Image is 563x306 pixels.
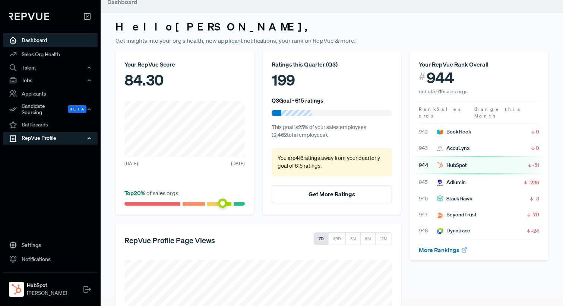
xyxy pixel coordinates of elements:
[437,227,470,235] div: Dynatrace
[531,227,539,235] span: -24
[9,13,49,20] img: RepVue
[437,161,467,169] div: HubSpot
[68,105,86,113] span: Beta
[278,154,386,170] p: You are 416 ratings away from your quarterly goal of 615 ratings .
[3,101,98,118] div: Candidate Sourcing
[437,195,443,202] img: StackHawk
[360,232,376,245] button: 6M
[532,211,539,218] span: -70
[10,283,22,295] img: HubSpot
[419,161,437,169] span: 944
[437,212,443,218] img: BeyondTrust
[437,162,443,168] img: HubSpot
[345,232,361,245] button: 3M
[27,281,67,289] strong: HubSpot
[534,195,539,202] span: -3
[419,88,468,95] span: out of 5,916 sales orgs
[116,36,548,45] p: Get insights into your org's health, new applicant notifications, your rank on RepVue & more!
[124,60,245,69] div: Your RepVue Score
[437,195,472,203] div: StackHawk
[3,47,98,61] a: Sales Org Health
[474,106,521,119] span: Change this Month
[314,232,329,245] button: 7D
[231,160,245,167] span: [DATE]
[272,69,392,91] div: 199
[272,185,392,203] button: Get More Ratings
[116,20,548,33] h3: Hello [PERSON_NAME] ,
[3,132,98,145] button: RepVue Profile
[437,211,477,219] div: BeyondTrust
[419,106,437,113] span: Rank
[536,144,539,152] span: 0
[419,106,462,119] span: Sales orgs
[419,246,468,254] a: More Rankings
[3,118,98,132] a: Battlecards
[3,101,98,118] button: Candidate Sourcing Beta
[419,227,437,235] span: 948
[419,128,437,136] span: 942
[124,189,178,197] span: of sales orgs
[536,128,539,135] span: 0
[3,87,98,101] a: Applicants
[528,179,539,186] span: -236
[419,195,437,203] span: 946
[375,232,392,245] button: 12M
[437,144,469,152] div: AccuLynx
[272,97,323,104] h6: Q3 Goal - 615 ratings
[3,33,98,47] a: Dashboard
[272,60,392,69] div: Ratings this Quarter ( Q3 )
[437,129,443,135] img: BookNook
[124,69,245,91] div: 84.30
[532,161,539,169] span: -51
[419,144,437,152] span: 943
[124,189,146,197] span: Top 20 %
[3,74,98,87] button: Jobs
[272,123,392,139] p: This goal is 25 % of your sales employees ( 2,462 total employees).
[3,61,98,74] button: Talent
[427,69,454,87] span: 944
[437,128,471,136] div: BookNook
[437,228,443,234] img: Dynatrace
[437,145,443,151] img: AccuLynx
[419,61,488,68] span: Your RepVue Rank Overall
[437,178,466,186] div: Adlumin
[437,179,443,186] img: Adlumin
[419,178,437,186] span: 945
[3,272,98,300] a: HubSpotHubSpot[PERSON_NAME]
[3,238,98,252] a: Settings
[124,236,215,245] h5: RepVue Profile Page Views
[419,211,437,219] span: 947
[328,232,346,245] button: 30D
[27,289,67,297] span: [PERSON_NAME]
[419,69,426,84] span: #
[124,160,138,167] span: [DATE]
[3,252,98,266] a: Notifications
